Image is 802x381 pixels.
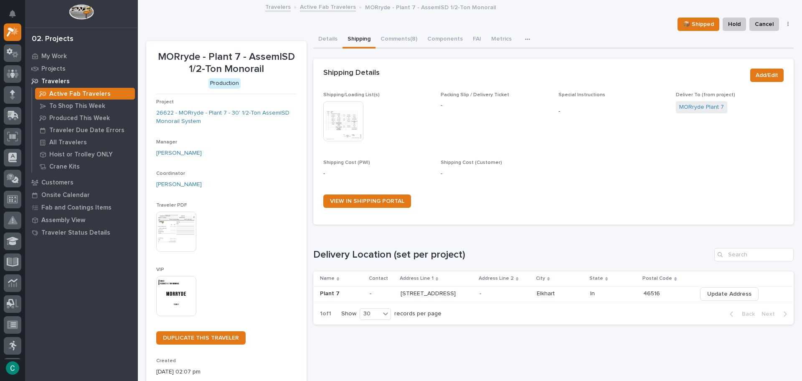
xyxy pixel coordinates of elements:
[422,31,468,49] button: Components
[323,92,380,97] span: Shipping/Loading List(s)
[208,78,241,89] div: Production
[723,310,758,318] button: Back
[676,92,735,97] span: Deliver To (from project)
[678,18,719,31] button: 📦 Shipped
[400,274,434,283] p: Address Line 1
[441,169,548,178] p: -
[41,229,110,237] p: Traveler Status Details
[41,53,67,60] p: My Work
[49,163,80,171] p: Crane Kits
[49,102,105,110] p: To Shop This Week
[156,180,202,189] a: [PERSON_NAME]
[441,160,502,165] span: Shipping Cost (Customer)
[370,290,394,297] p: -
[323,69,380,78] h2: Shipping Details
[441,92,509,97] span: Packing Slip / Delivery Ticket
[313,286,794,302] tr: Plant 7Plant 7 -[STREET_ADDRESS][STREET_ADDRESS] -- ElkhartElkhart InIn 4651646516 Update Address
[537,289,556,297] p: Elkhart
[156,149,202,158] a: [PERSON_NAME]
[749,18,779,31] button: Cancel
[750,69,784,82] button: Add/Edit
[728,19,741,29] span: Hold
[25,226,138,239] a: Traveler Status Details
[4,359,21,377] button: users-avatar
[536,274,545,283] p: City
[737,310,755,318] span: Back
[25,176,138,189] a: Customers
[41,192,90,199] p: Onsite Calendar
[486,31,517,49] button: Metrics
[156,171,185,176] span: Coordinator
[4,5,21,23] button: Notifications
[156,203,187,208] span: Traveler PDF
[313,31,343,49] button: Details
[323,169,431,178] p: -
[365,2,496,11] p: MORryde - Plant 7 - AssemISD 1/2-Ton Monorail
[700,287,759,301] button: Update Address
[761,310,780,318] span: Next
[558,92,605,97] span: Special Instructions
[320,289,341,297] p: Plant 7
[714,248,794,261] input: Search
[441,101,548,110] p: -
[32,124,138,136] a: Traveler Due Date Errors
[32,35,74,44] div: 02. Projects
[25,62,138,75] a: Projects
[156,331,246,345] a: DUPLICATE THIS TRAVELER
[156,267,164,272] span: VIP
[49,90,111,98] p: Active Fab Travelers
[360,309,380,318] div: 30
[10,10,21,23] div: Notifications
[32,112,138,124] a: Produced This Week
[32,148,138,160] a: Hoist or Trolley ONLY
[32,100,138,112] a: To Shop This Week
[25,50,138,62] a: My Work
[643,289,662,297] p: 46516
[25,75,138,87] a: Travelers
[480,289,483,297] p: -
[41,78,70,85] p: Travelers
[343,31,376,49] button: Shipping
[163,335,239,341] span: DUPLICATE THIS TRAVELER
[49,139,87,146] p: All Travelers
[590,289,596,297] p: In
[323,194,411,208] a: VIEW IN SHIPPING PORTAL
[683,19,714,29] span: 📦 Shipped
[25,214,138,226] a: Assembly View
[313,249,711,261] h1: Delivery Location (set per project)
[330,198,404,204] span: VIEW IN SHIPPING PORTAL
[401,289,457,297] p: [STREET_ADDRESS]
[156,51,297,75] p: MORryde - Plant 7 - AssemISD 1/2-Ton Monorail
[49,151,113,159] p: Hoist or Trolley ONLY
[313,304,338,324] p: 1 of 1
[642,274,672,283] p: Postal Code
[723,18,746,31] button: Hold
[468,31,486,49] button: FAI
[300,2,356,11] a: Active Fab Travelers
[479,274,514,283] p: Address Line 2
[265,2,291,11] a: Travelers
[756,70,778,80] span: Add/Edit
[376,31,422,49] button: Comments (8)
[156,109,297,126] a: 26622 - MORryde - Plant 7 - 30' 1/2-Ton AssemISD Monorail System
[320,274,335,283] p: Name
[589,274,603,283] p: State
[341,310,356,317] p: Show
[755,19,774,29] span: Cancel
[32,161,138,172] a: Crane Kits
[41,204,112,212] p: Fab and Coatings Items
[49,127,124,134] p: Traveler Due Date Errors
[156,358,176,363] span: Created
[32,136,138,148] a: All Travelers
[41,65,66,73] p: Projects
[758,310,794,318] button: Next
[25,189,138,201] a: Onsite Calendar
[41,217,85,224] p: Assembly View
[25,201,138,214] a: Fab and Coatings Items
[156,368,297,376] p: [DATE] 02:07 pm
[394,310,442,317] p: records per page
[369,274,388,283] p: Contact
[558,107,666,116] p: -
[679,103,724,112] a: MORryde Plant 7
